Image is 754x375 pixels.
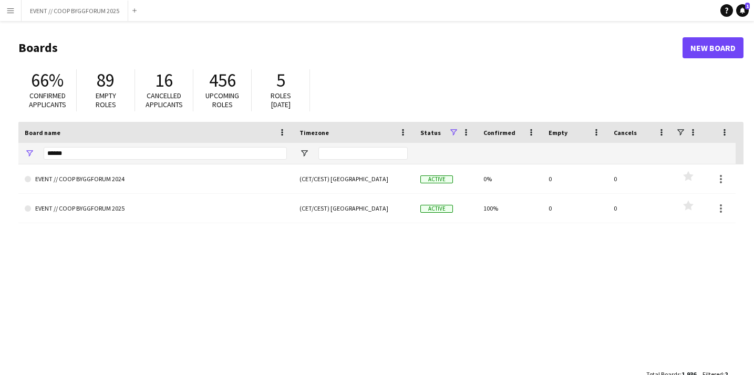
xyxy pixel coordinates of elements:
div: 0% [477,164,542,193]
button: Open Filter Menu [299,149,309,158]
input: Timezone Filter Input [318,147,408,160]
span: 1 [745,3,750,9]
span: 66% [31,69,64,92]
div: 0 [607,164,673,193]
a: EVENT // COOP BYGGFORUM 2025 [25,194,287,223]
span: Active [420,205,453,213]
div: 0 [607,194,673,223]
a: 1 [736,4,749,17]
button: EVENT // COOP BYGGFORUM 2025 [22,1,128,21]
span: 456 [209,69,236,92]
div: 100% [477,194,542,223]
button: Open Filter Menu [25,149,34,158]
div: 0 [542,194,607,223]
div: 0 [542,164,607,193]
span: Cancels [614,129,637,137]
div: (CET/CEST) [GEOGRAPHIC_DATA] [293,194,414,223]
span: 89 [97,69,115,92]
span: Upcoming roles [205,91,239,109]
span: Timezone [299,129,329,137]
span: Empty roles [96,91,116,109]
a: New Board [683,37,743,58]
h1: Boards [18,40,683,56]
span: Confirmed [483,129,515,137]
div: (CET/CEST) [GEOGRAPHIC_DATA] [293,164,414,193]
span: 16 [155,69,173,92]
span: 5 [276,69,285,92]
span: Confirmed applicants [29,91,66,109]
span: Cancelled applicants [146,91,183,109]
input: Board name Filter Input [44,147,287,160]
a: EVENT // COOP BYGGFORUM 2024 [25,164,287,194]
span: Empty [549,129,567,137]
span: Roles [DATE] [271,91,291,109]
span: Status [420,129,441,137]
span: Board name [25,129,60,137]
span: Active [420,175,453,183]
